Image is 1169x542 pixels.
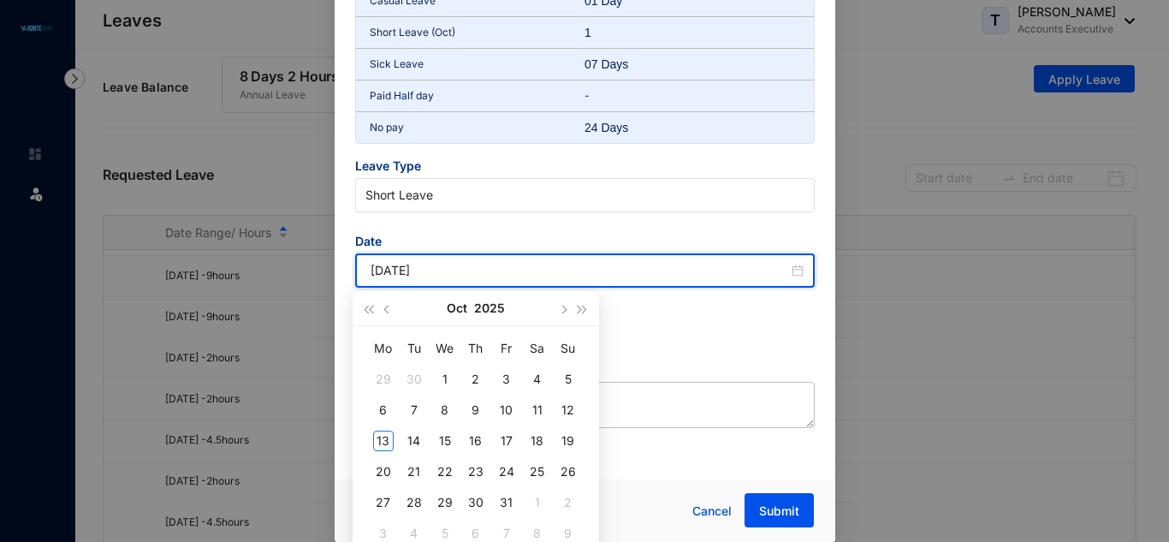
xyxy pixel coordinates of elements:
td: 2025-10-11 [522,395,553,426]
p: Short Leave (Oct) [370,24,585,41]
div: 8 [435,400,455,420]
div: 07 Days [584,56,656,73]
div: 28 [404,492,424,513]
div: 4 [527,369,548,390]
th: Fr [491,333,522,364]
p: - [584,87,800,104]
div: 9 [466,400,486,420]
div: 14 [404,431,424,451]
td: 2025-10-21 [399,456,430,487]
div: 24 Days [584,119,656,136]
div: 3 [496,369,517,390]
div: 27 [373,492,394,513]
div: 30 [466,492,486,513]
th: Mo [368,333,399,364]
th: Th [460,333,491,364]
td: 2025-10-20 [368,456,399,487]
div: 29 [373,369,394,390]
td: 2025-10-31 [491,487,522,518]
td: 2025-10-28 [399,487,430,518]
td: 2025-10-24 [491,456,522,487]
div: 7 [404,400,424,420]
td: 2025-10-16 [460,426,491,456]
div: 23 [466,462,486,482]
td: 2025-09-30 [399,364,430,395]
input: Start Date [371,261,788,280]
div: 2 [466,369,486,390]
div: 1 [435,369,455,390]
div: 26 [558,462,579,482]
p: Paid Half day [370,87,585,104]
span: Leave Type [355,158,815,178]
button: Submit [745,493,814,527]
button: 2025 [474,291,505,325]
th: Sa [522,333,553,364]
p: No pay [370,119,585,136]
td: 2025-10-27 [368,487,399,518]
td: 2025-10-09 [460,395,491,426]
div: 31 [496,492,517,513]
div: 22 [435,462,455,482]
td: 2025-10-22 [430,456,460,487]
div: 1 [584,24,656,41]
td: 2025-10-19 [553,426,584,456]
div: 18 [527,431,548,451]
td: 2025-10-06 [368,395,399,426]
td: 2025-10-17 [491,426,522,456]
div: 13 [373,431,394,451]
span: Date [355,233,815,253]
td: 2025-10-18 [522,426,553,456]
div: 29 [435,492,455,513]
span: Submit [759,503,799,520]
div: 20 [373,462,394,482]
div: 12 [558,400,579,420]
div: 15 [435,431,455,451]
td: 2025-10-04 [522,364,553,395]
div: 25 [527,462,548,482]
td: 2025-10-25 [522,456,553,487]
td: 2025-10-08 [430,395,460,426]
th: Su [553,333,584,364]
div: 24 [496,462,517,482]
td: 2025-10-02 [460,364,491,395]
th: We [430,333,460,364]
td: 2025-10-13 [368,426,399,456]
div: 11 [527,400,548,420]
button: Oct [447,291,467,325]
div: 2 [558,492,579,513]
td: 2025-10-12 [553,395,584,426]
div: 21 [404,462,424,482]
div: 16 [466,431,486,451]
div: 6 [373,400,394,420]
td: 2025-10-14 [399,426,430,456]
div: 19 [558,431,579,451]
div: 5 [558,369,579,390]
div: 30 [404,369,424,390]
td: 2025-10-01 [430,364,460,395]
td: 2025-11-02 [553,487,584,518]
td: 2025-10-03 [491,364,522,395]
td: 2025-10-26 [553,456,584,487]
td: 2025-10-10 [491,395,522,426]
td: 2025-11-01 [522,487,553,518]
button: Cancel [679,494,745,528]
td: 2025-10-30 [460,487,491,518]
div: 1 [527,492,548,513]
td: 2025-10-23 [460,456,491,487]
span: Cancel [692,502,732,521]
p: Sick Leave [370,56,585,73]
td: 2025-10-07 [399,395,430,426]
td: 2025-09-29 [368,364,399,395]
div: 17 [496,431,517,451]
td: 2025-10-29 [430,487,460,518]
td: 2025-10-05 [553,364,584,395]
td: 2025-10-15 [430,426,460,456]
span: Short Leave [365,182,804,208]
div: 10 [496,400,517,420]
th: Tu [399,333,430,364]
